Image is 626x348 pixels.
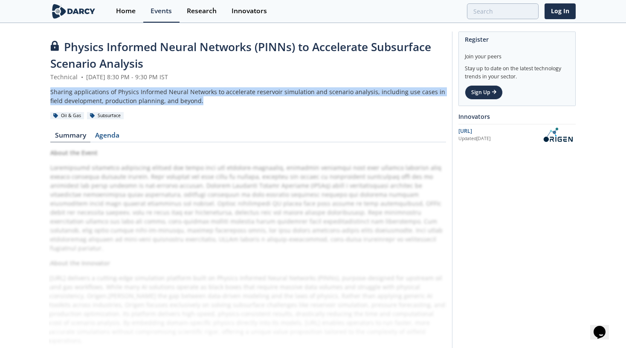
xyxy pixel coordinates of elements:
[79,73,84,81] span: •
[151,8,172,14] div: Events
[116,8,136,14] div: Home
[50,132,90,142] a: Summary
[467,3,539,19] input: Advanced Search
[232,8,267,14] div: Innovators
[540,127,576,142] img: OriGen.AI
[50,4,97,19] img: logo-wide.svg
[50,112,84,120] div: Oil & Gas
[458,127,576,142] a: [URL] Updated[DATE] OriGen.AI
[465,47,569,60] div: Join your peers
[458,135,540,142] div: Updated [DATE]
[50,39,431,71] span: Physics Informed Neural Networks (PINNs) to Accelerate Subsurface Scenario Analysis
[458,127,540,135] div: [URL]
[465,60,569,81] div: Stay up to date on the latest technology trends in your sector.
[465,85,503,100] a: Sign Up
[545,3,576,19] a: Log In
[50,72,446,81] div: Technical [DATE] 8:30 PM - 9:30 PM IST
[50,87,446,105] div: Sharing applications of Physics Informed Neural Networks to accelerate reservoir simulation and s...
[465,32,569,47] div: Register
[187,8,217,14] div: Research
[458,109,576,124] div: Innovators
[87,112,124,120] div: Subsurface
[90,132,124,142] a: Agenda
[590,314,617,339] iframe: chat widget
